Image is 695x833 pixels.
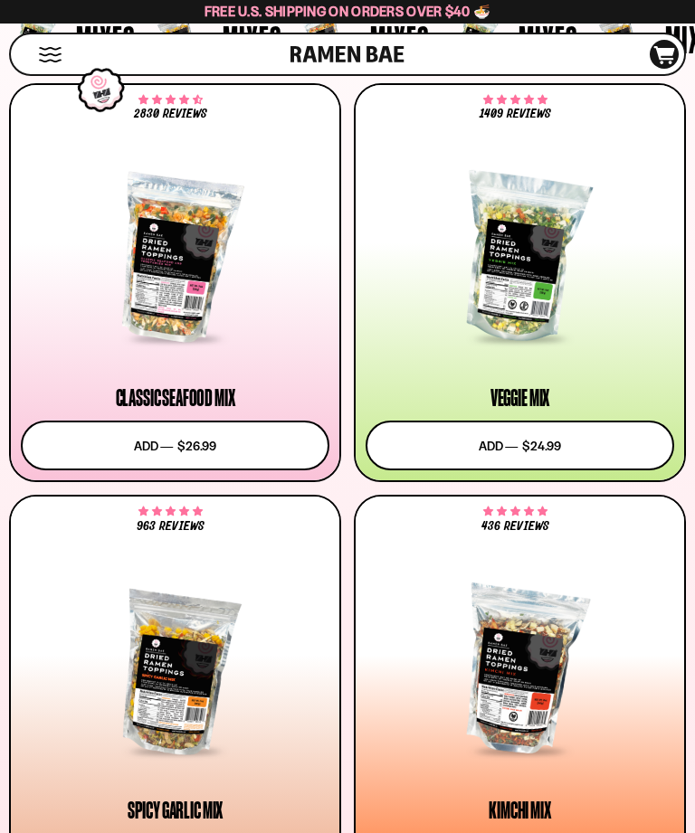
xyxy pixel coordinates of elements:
div: Spicy Garlic Mix [128,800,223,821]
div: Kimchi Mix [489,800,550,821]
span: 4.76 stars [483,97,547,104]
div: Veggie Mix [490,387,549,409]
span: Free U.S. Shipping on Orders over $40 🍜 [205,3,491,20]
button: Add ― $26.99 [21,421,329,470]
span: 1409 reviews [480,108,551,120]
a: 4.68 stars 2830 reviews Classic Seafood Mix Add ― $26.99 [9,83,341,483]
div: Classic Seafood Mix [116,387,235,409]
span: 4.75 stars [138,508,203,516]
button: Mobile Menu Trigger [38,47,62,62]
span: 963 reviews [137,520,204,533]
span: 436 reviews [481,520,548,533]
span: 4.76 stars [483,508,547,516]
a: 4.76 stars 1409 reviews Veggie Mix Add ― $24.99 [354,83,686,483]
button: Add ― $24.99 [366,421,674,470]
span: 2830 reviews [134,108,207,120]
span: 4.68 stars [138,97,203,104]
